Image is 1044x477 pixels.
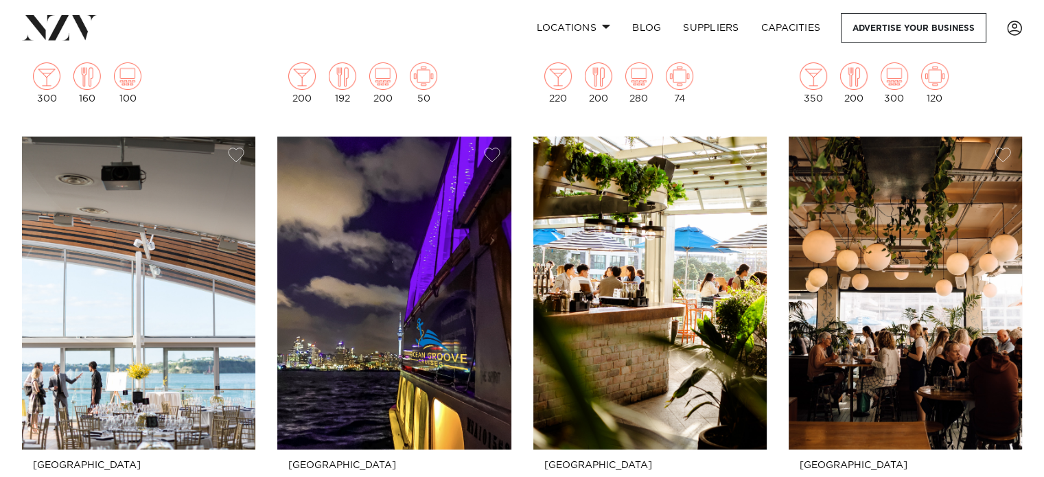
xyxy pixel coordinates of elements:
[22,15,97,40] img: nzv-logo.png
[585,62,612,90] img: dining.png
[33,461,244,471] small: [GEOGRAPHIC_DATA]
[921,62,949,104] div: 120
[800,461,1011,471] small: [GEOGRAPHIC_DATA]
[33,62,60,90] img: cocktail.png
[921,62,949,90] img: meeting.png
[585,62,612,104] div: 200
[544,62,572,104] div: 220
[666,62,693,104] div: 74
[73,62,101,104] div: 160
[625,62,653,104] div: 280
[544,62,572,90] img: cocktail.png
[800,62,827,90] img: cocktail.png
[410,62,437,104] div: 50
[410,62,437,90] img: meeting.png
[625,62,653,90] img: theatre.png
[881,62,908,90] img: theatre.png
[288,461,500,471] small: [GEOGRAPHIC_DATA]
[841,13,986,43] a: Advertise your business
[840,62,868,90] img: dining.png
[800,62,827,104] div: 350
[672,13,750,43] a: SUPPLIERS
[621,13,672,43] a: BLOG
[288,62,316,90] img: cocktail.png
[114,62,141,90] img: theatre.png
[369,62,397,104] div: 200
[288,62,316,104] div: 200
[114,62,141,104] div: 100
[840,62,868,104] div: 200
[544,461,756,471] small: [GEOGRAPHIC_DATA]
[750,13,832,43] a: Capacities
[329,62,356,90] img: dining.png
[525,13,621,43] a: Locations
[369,62,397,90] img: theatre.png
[33,62,60,104] div: 300
[881,62,908,104] div: 300
[73,62,101,90] img: dining.png
[329,62,356,104] div: 192
[666,62,693,90] img: meeting.png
